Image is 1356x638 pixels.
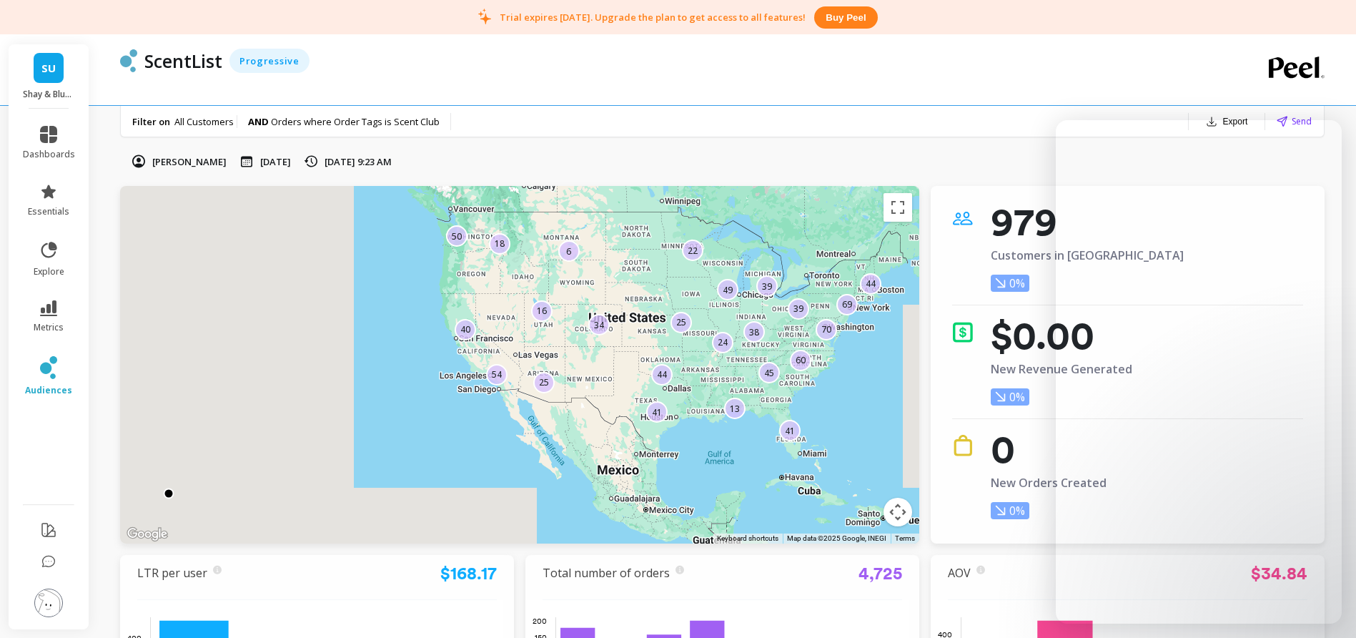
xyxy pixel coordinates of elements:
[991,435,1107,463] p: 0
[793,303,803,315] p: 39
[785,425,795,437] p: 41
[652,406,662,418] p: 41
[842,298,852,310] p: 69
[952,207,974,229] img: icon
[688,245,698,257] p: 22
[858,563,902,584] a: 4,725
[991,363,1132,376] p: New Revenue Generated
[991,275,1029,292] p: 0%
[718,336,728,348] p: 24
[152,155,227,168] p: [PERSON_NAME]
[991,476,1107,489] p: New Orders Created
[948,565,971,581] a: AOV
[500,11,806,24] p: Trial expires [DATE]. Upgrade the plan to get access to all features!
[1277,114,1312,128] button: Send
[132,115,170,128] p: Filter on
[28,206,69,217] span: essentials
[440,563,497,584] a: $168.17
[41,60,56,77] span: SU
[539,376,549,388] p: 25
[762,280,772,293] p: 39
[764,367,774,379] p: 45
[248,115,271,128] strong: AND
[657,368,667,381] p: 44
[594,319,604,331] p: 34
[452,230,462,242] p: 50
[124,525,171,544] a: Open this area in Google Maps (opens a new window)
[144,49,222,73] p: ScentList
[566,245,571,257] p: 6
[124,525,171,544] img: Google
[34,322,64,333] span: metrics
[884,498,912,526] button: Map camera controls
[1292,114,1312,128] span: Send
[34,266,64,278] span: explore
[676,316,686,328] p: 25
[814,6,877,29] button: Buy peel
[991,207,1184,236] p: 979
[866,278,876,290] p: 44
[723,284,733,296] p: 49
[229,49,310,73] div: Progressive
[23,89,75,100] p: Shay & Blue USA
[460,323,470,335] p: 40
[717,534,778,544] button: Keyboard shortcuts
[1056,120,1342,624] iframe: Intercom live chat
[895,534,915,542] a: Terms (opens in new tab)
[25,385,72,396] span: audiences
[495,237,505,250] p: 18
[543,565,670,581] a: Total number of orders
[537,305,547,317] p: 16
[952,435,974,456] img: icon
[787,534,886,542] span: Map data ©2025 Google, INEGI
[260,155,291,168] p: [DATE]
[821,323,831,335] p: 70
[991,388,1029,406] p: 0%
[174,115,234,128] span: All Customers
[271,115,440,128] span: Orders where Order Tags is Scent Club
[34,589,63,617] img: profile picture
[991,249,1184,262] p: Customers in [GEOGRAPHIC_DATA]
[884,193,912,222] button: Toggle fullscreen view
[796,354,806,366] p: 60
[730,403,740,415] p: 13
[120,49,137,72] img: header icon
[749,326,759,338] p: 38
[991,502,1029,519] p: 0%
[325,155,392,168] p: [DATE] 9:23 AM
[1200,112,1254,132] button: Export
[991,321,1132,350] p: $0.00
[492,368,502,381] p: 54
[952,321,974,343] img: icon
[23,149,75,160] span: dashboards
[137,565,207,581] a: LTR per user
